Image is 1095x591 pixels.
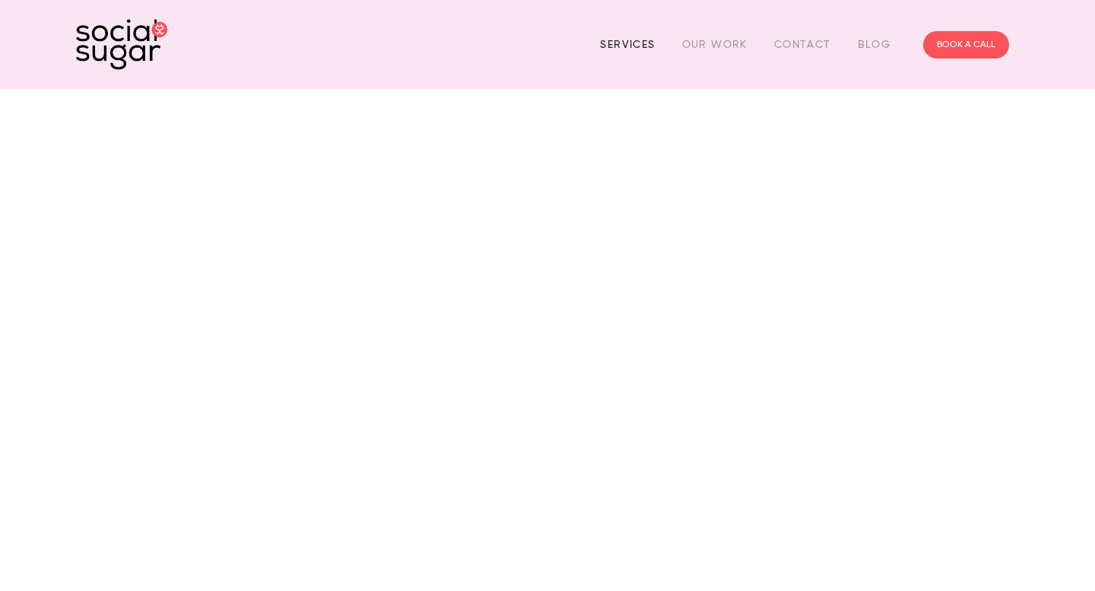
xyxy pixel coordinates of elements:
[682,33,747,56] a: Our Work
[858,33,891,56] a: Blog
[600,33,655,56] a: Services
[76,19,167,70] img: SocialSugar
[774,33,831,56] a: Contact
[923,31,1009,58] a: BOOK A CALL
